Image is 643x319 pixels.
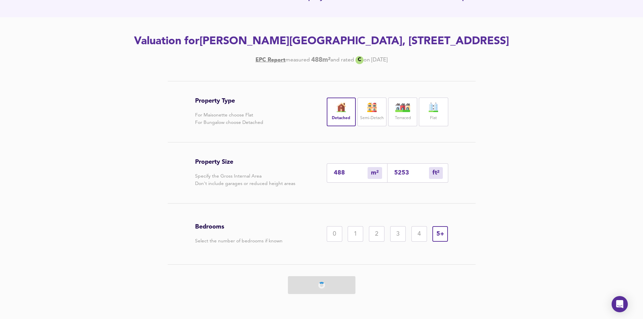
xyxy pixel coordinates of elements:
[131,34,513,49] h2: Valuation for [PERSON_NAME][GEOGRAPHIC_DATA], [STREET_ADDRESS]
[429,167,443,179] div: m²
[411,226,427,242] div: 4
[330,56,354,64] div: and rated
[368,167,382,179] div: m²
[390,226,406,242] div: 3
[195,158,295,166] h3: Property Size
[256,56,286,64] a: EPC Report
[419,98,448,126] div: Flat
[195,172,295,187] p: Specify the Gross Internal Area Don't include garages or reduced height areas
[364,103,380,112] img: house-icon
[327,98,356,126] div: Detached
[612,296,628,312] div: Open Intercom Messenger
[425,103,442,112] img: flat-icon
[357,98,386,126] div: Semi-Detach
[195,237,283,245] p: Select the number of bedrooms if known
[364,56,370,64] div: on
[430,114,437,123] label: Flat
[195,223,283,231] h3: Bedrooms
[327,226,342,242] div: 0
[333,103,350,112] img: house-icon
[360,114,384,123] label: Semi-Detach
[388,98,417,126] div: Terraced
[394,103,411,112] img: house-icon
[432,226,448,242] div: 5+
[286,56,310,64] div: measured
[369,226,384,242] div: 2
[394,169,429,177] input: Sqft
[195,111,263,126] p: For Maisonette choose Flat For Bungalow choose Detached
[195,97,263,105] h3: Property Type
[256,56,387,64] div: [DATE]
[332,114,350,123] label: Detached
[348,226,363,242] div: 1
[334,169,368,177] input: Enter sqm
[395,114,411,123] label: Terraced
[311,56,330,64] b: 488 m²
[355,56,364,64] div: C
